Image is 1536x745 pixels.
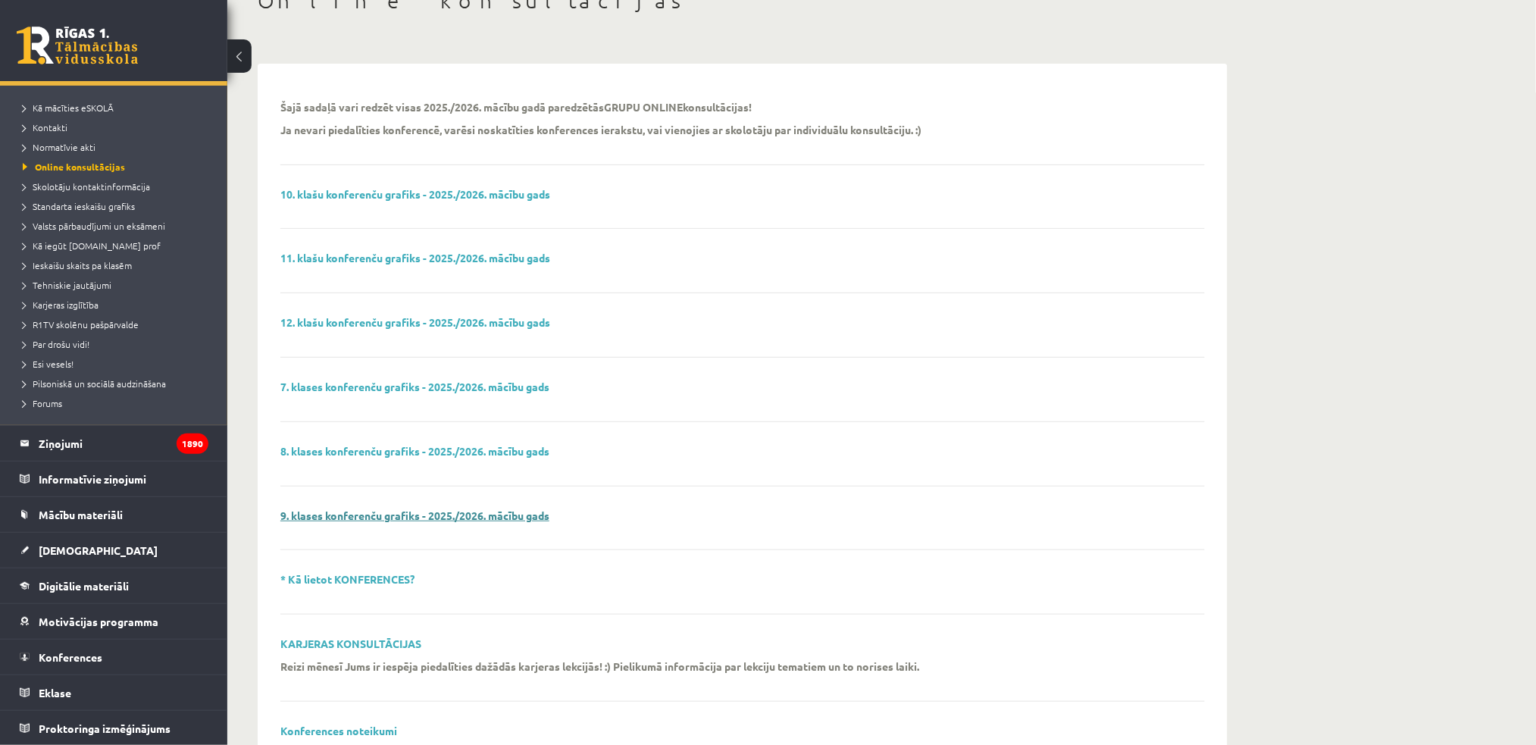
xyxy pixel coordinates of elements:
[23,377,166,390] span: Pilsoniskā un sociālā audzināšana
[23,140,212,154] a: Normatīvie akti
[280,123,921,136] p: Ja nevari piedalīties konferencē, varēsi noskatīties konferences ierakstu, vai vienojies ar skolo...
[23,239,212,252] a: Kā iegūt [DOMAIN_NAME] prof
[20,497,208,532] a: Mācību materiāli
[39,543,158,557] span: [DEMOGRAPHIC_DATA]
[23,298,212,311] a: Karjeras izglītība
[23,121,212,134] a: Kontakti
[23,318,212,331] a: R1TV skolēnu pašpārvalde
[39,722,170,735] span: Proktoringa izmēģinājums
[280,251,550,265] a: 11. klašu konferenču grafiks - 2025./2026. mācību gads
[23,357,212,371] a: Esi vesels!
[39,615,158,628] span: Motivācijas programma
[23,318,139,330] span: R1TV skolēnu pašpārvalde
[23,180,150,193] span: Skolotāju kontaktinformācija
[20,462,208,496] a: Informatīvie ziņojumi
[23,161,125,173] span: Online konsultācijas
[280,724,397,737] a: Konferences noteikumi
[23,377,212,390] a: Pilsoniskā un sociālā audzināšana
[23,101,212,114] a: Kā mācīties eSKOLĀ
[280,100,752,114] p: Šajā sadaļā vari redzēt visas 2025./2026. mācību gadā paredzētās konsultācijas!
[23,259,132,271] span: Ieskaišu skaits pa klasēm
[23,278,212,292] a: Tehniskie jautājumi
[23,141,95,153] span: Normatīvie akti
[23,358,74,370] span: Esi vesels!
[20,604,208,639] a: Motivācijas programma
[23,199,212,213] a: Standarta ieskaišu grafiks
[20,426,208,461] a: Ziņojumi1890
[23,338,89,350] span: Par drošu vidi!
[280,509,549,522] a: 9. klases konferenču grafiks - 2025./2026. mācību gads
[23,160,212,174] a: Online konsultācijas
[39,426,208,461] legend: Ziņojumi
[280,380,549,393] a: 7. klases konferenču grafiks - 2025./2026. mācību gads
[20,640,208,675] a: Konferences
[604,100,683,114] strong: GRUPU ONLINE
[280,572,415,586] a: * Kā lietot KONFERENCES?
[23,396,212,410] a: Forums
[20,533,208,568] a: [DEMOGRAPHIC_DATA]
[280,637,421,650] a: KARJERAS KONSULTĀCIJAS
[23,258,212,272] a: Ieskaišu skaits pa klasēm
[23,219,212,233] a: Valsts pārbaudījumi un eksāmeni
[613,659,919,673] p: Pielikumā informācija par lekciju tematiem un to norises laiki.
[23,102,114,114] span: Kā mācīties eSKOLĀ
[17,27,138,64] a: Rīgas 1. Tālmācības vidusskola
[20,568,208,603] a: Digitālie materiāli
[23,397,62,409] span: Forums
[23,239,161,252] span: Kā iegūt [DOMAIN_NAME] prof
[39,508,123,521] span: Mācību materiāli
[39,462,208,496] legend: Informatīvie ziņojumi
[23,299,99,311] span: Karjeras izglītība
[23,337,212,351] a: Par drošu vidi!
[23,121,67,133] span: Kontakti
[280,315,550,329] a: 12. klašu konferenču grafiks - 2025./2026. mācību gads
[39,686,71,700] span: Eklase
[23,220,165,232] span: Valsts pārbaudījumi un eksāmeni
[39,579,129,593] span: Digitālie materiāli
[23,180,212,193] a: Skolotāju kontaktinformācija
[20,675,208,710] a: Eklase
[39,650,102,664] span: Konferences
[23,200,135,212] span: Standarta ieskaišu grafiks
[177,434,208,454] i: 1890
[280,187,550,201] a: 10. klašu konferenču grafiks - 2025./2026. mācību gads
[23,279,111,291] span: Tehniskie jautājumi
[280,444,549,458] a: 8. klases konferenču grafiks - 2025./2026. mācību gads
[280,659,611,673] p: Reizi mēnesī Jums ir iespēja piedalīties dažādās karjeras lekcijās! :)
